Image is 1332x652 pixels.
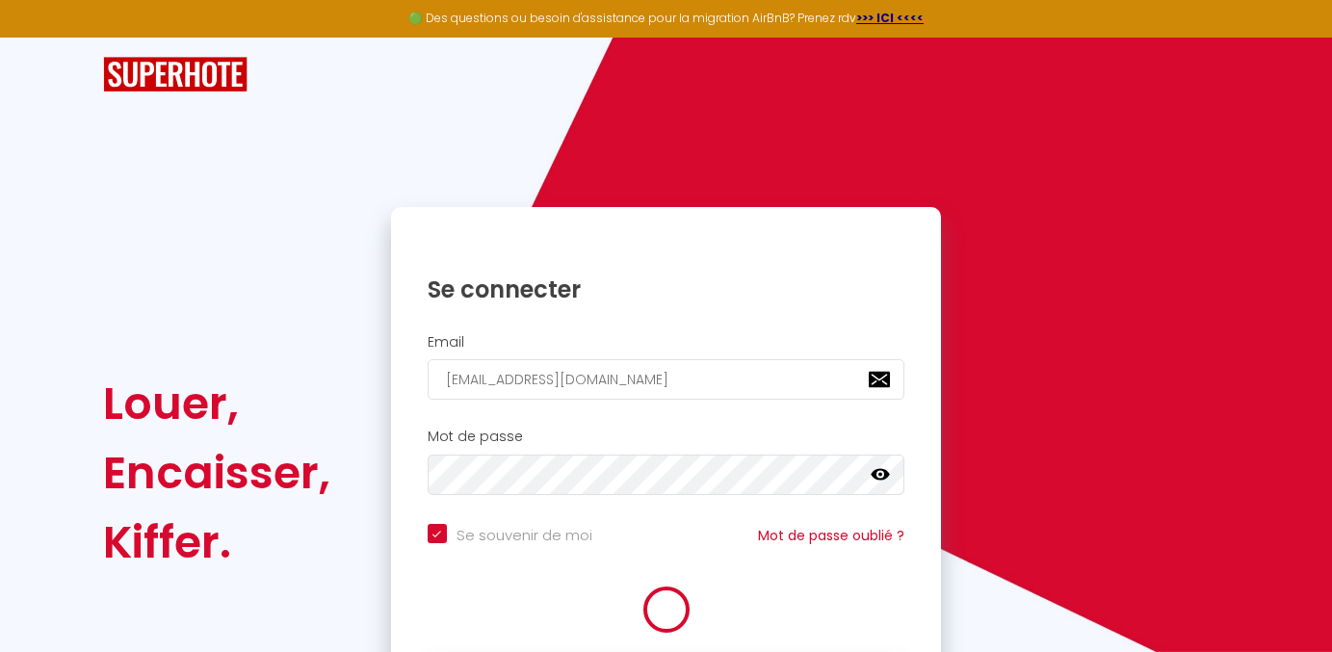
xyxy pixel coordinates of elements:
[103,438,330,508] div: Encaisser,
[428,429,905,445] h2: Mot de passe
[758,526,904,545] a: Mot de passe oublié ?
[428,359,905,400] input: Ton Email
[103,57,248,92] img: SuperHote logo
[856,10,924,26] a: >>> ICI <<<<
[103,369,330,438] div: Louer,
[103,508,330,577] div: Kiffer.
[428,334,905,351] h2: Email
[428,274,905,304] h1: Se connecter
